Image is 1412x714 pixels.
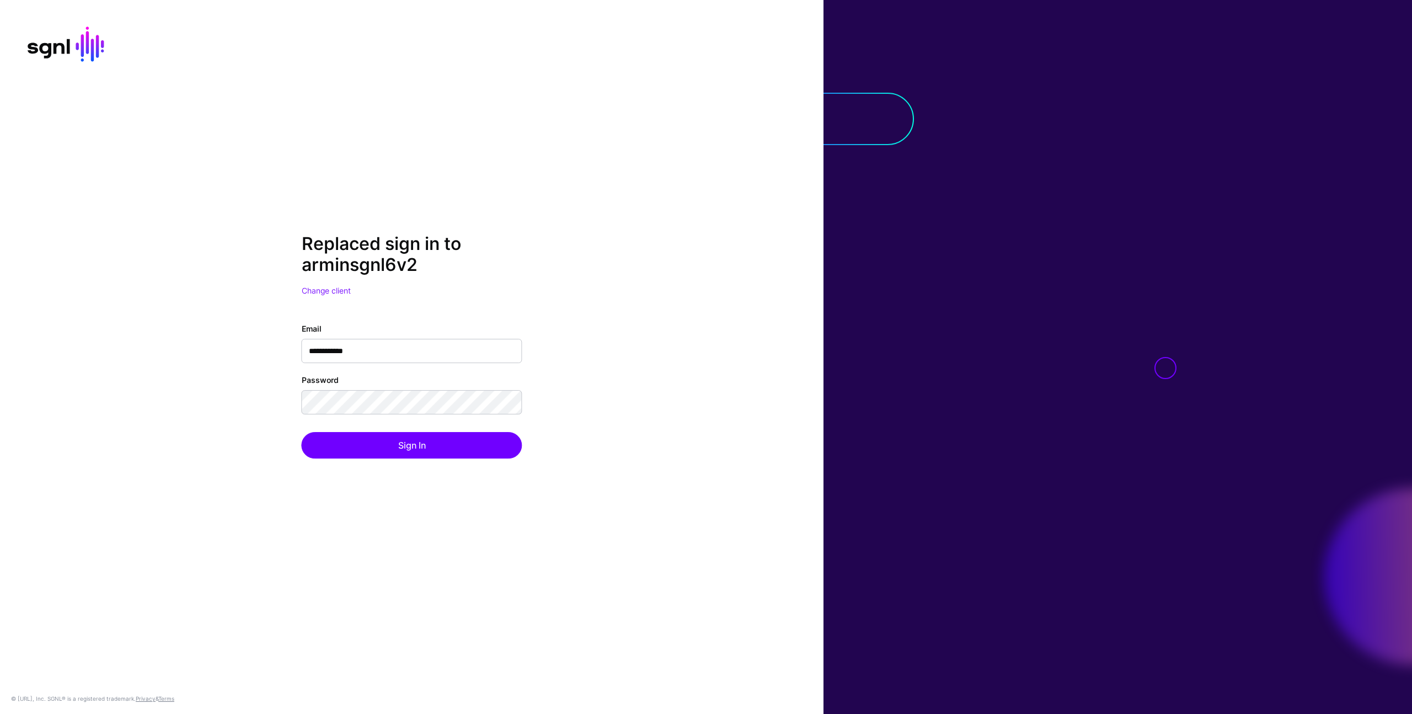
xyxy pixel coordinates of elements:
[158,695,174,702] a: Terms
[302,323,322,334] label: Email
[302,286,351,295] a: Change client
[136,695,156,702] a: Privacy
[302,374,339,386] label: Password
[302,432,522,459] button: Sign In
[302,233,522,276] h2: Replaced sign in to arminsgnl6v2
[11,694,174,703] div: © [URL], Inc. SGNL® is a registered trademark. &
